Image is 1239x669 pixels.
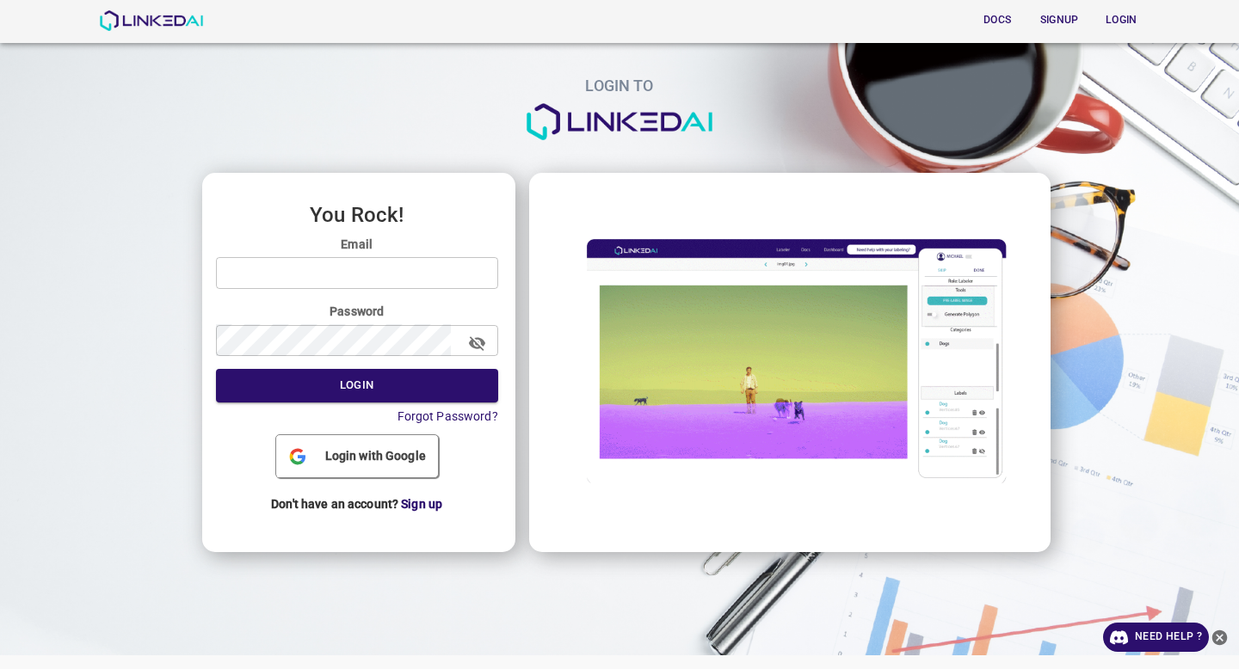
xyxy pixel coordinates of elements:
[401,497,442,511] a: Sign up
[1028,3,1090,38] a: Signup
[216,303,498,320] label: Password
[99,10,203,31] img: LinkedAI
[966,3,1028,38] a: Docs
[1094,6,1149,34] button: Login
[1103,623,1209,652] a: Need Help ?
[525,103,714,141] img: logo.png
[216,369,498,402] button: Login
[543,223,1034,499] img: login_image.gif
[1032,6,1087,34] button: Signup
[1209,623,1230,652] button: close-help
[318,447,433,465] span: Login with Google
[216,236,498,253] label: Email
[216,482,498,526] p: Don't have an account?
[1090,3,1152,38] a: Login
[970,6,1025,34] button: Docs
[216,204,498,226] h3: You Rock!
[398,409,498,423] a: Forgot Password?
